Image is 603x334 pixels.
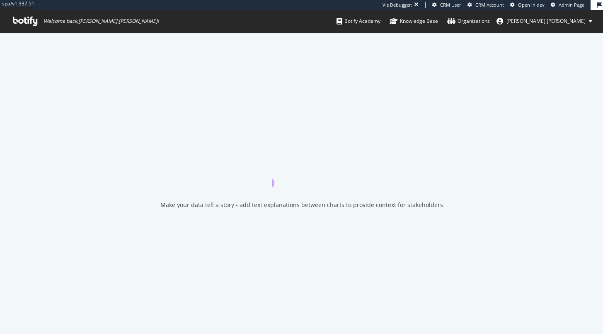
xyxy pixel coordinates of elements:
span: Open in dev [518,2,545,8]
a: Knowledge Base [390,10,438,32]
span: Welcome back, [PERSON_NAME].[PERSON_NAME] ! [44,18,159,24]
a: CRM Account [467,2,504,8]
a: Organizations [447,10,490,32]
div: Viz Debugger: [383,2,412,8]
div: Make your data tell a story - add text explanations between charts to provide context for stakeho... [160,201,443,209]
div: Organizations [447,17,490,25]
a: Admin Page [551,2,584,8]
div: Knowledge Base [390,17,438,25]
div: Botify Academy [337,17,380,25]
span: CRM User [440,2,461,8]
a: CRM User [432,2,461,8]
a: Open in dev [510,2,545,8]
span: CRM Account [475,2,504,8]
a: Botify Academy [337,10,380,32]
div: animation [272,158,332,188]
span: jeffrey.louella [506,17,586,24]
button: [PERSON_NAME].[PERSON_NAME] [490,15,599,28]
span: Admin Page [559,2,584,8]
